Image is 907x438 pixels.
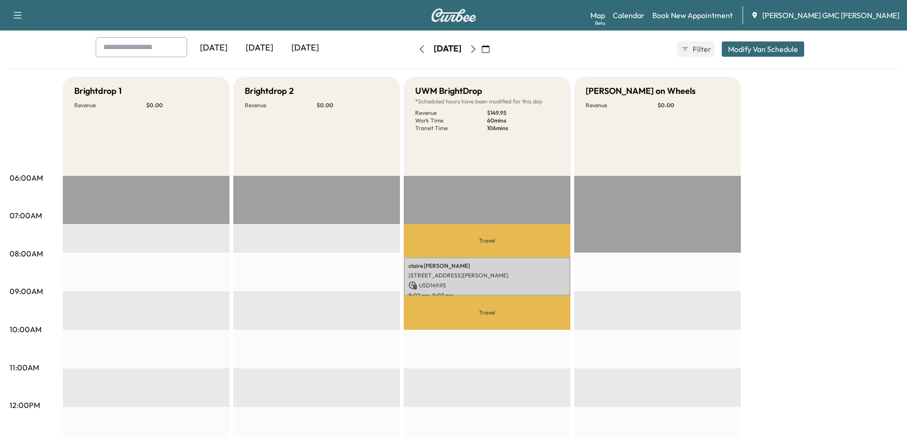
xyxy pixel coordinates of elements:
[652,10,733,21] a: Book New Appointment
[415,117,487,124] p: Work Time
[409,262,566,270] p: claire [PERSON_NAME]
[409,292,566,299] p: 8:07 am - 9:07 am
[487,124,559,132] p: 106 mins
[404,224,570,257] p: Travel
[658,102,729,109] p: $ 0.00
[590,10,605,21] a: MapBeta
[74,84,122,98] h5: Brightdrop 1
[613,10,645,21] a: Calendar
[434,43,461,55] div: [DATE]
[245,84,294,98] h5: Brightdrop 2
[10,324,41,335] p: 10:00AM
[677,41,714,57] button: Filter
[146,102,218,109] p: $ 0.00
[487,117,559,124] p: 60 mins
[10,399,40,411] p: 12:00PM
[74,102,146,109] p: Revenue
[762,10,899,21] span: [PERSON_NAME] GMC [PERSON_NAME]
[586,102,658,109] p: Revenue
[431,9,477,22] img: Curbee Logo
[10,172,43,183] p: 06:00AM
[245,102,317,109] p: Revenue
[237,37,282,59] div: [DATE]
[409,281,566,290] p: USD 149.95
[415,84,482,98] h5: UWM BrightDrop
[693,43,710,55] span: Filter
[10,210,42,221] p: 07:00AM
[10,285,43,297] p: 09:00AM
[404,295,570,329] p: Travel
[10,248,43,259] p: 08:00AM
[586,84,696,98] h5: [PERSON_NAME] on Wheels
[409,272,566,279] p: [STREET_ADDRESS][PERSON_NAME]
[415,109,487,117] p: Revenue
[191,37,237,59] div: [DATE]
[317,102,389,109] p: $ 0.00
[415,124,487,132] p: Transit Time
[487,109,559,117] p: $ 149.95
[595,20,605,27] div: Beta
[282,37,328,59] div: [DATE]
[722,41,804,57] button: Modify Van Schedule
[10,362,39,373] p: 11:00AM
[415,98,559,105] p: Scheduled hours have been modified for this day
